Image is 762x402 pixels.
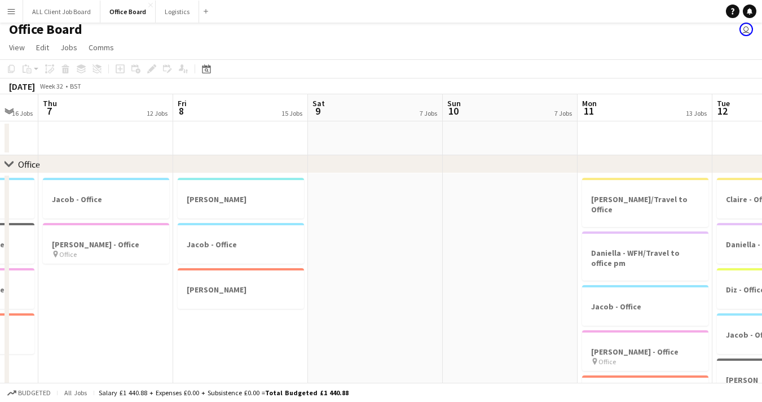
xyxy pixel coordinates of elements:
app-job-card: [PERSON_NAME]/Travel to Office [582,178,708,227]
app-user-avatar: Nicole Palmer [739,23,753,36]
div: 15 Jobs [281,109,302,117]
h3: [PERSON_NAME] [178,194,304,204]
div: 13 Jobs [686,109,707,117]
span: Thu [43,98,57,108]
div: 7 Jobs [420,109,437,117]
div: 7 Jobs [554,109,572,117]
h3: [PERSON_NAME] [178,285,304,295]
app-job-card: [PERSON_NAME] [178,268,304,309]
span: Office [598,357,616,366]
app-job-card: Jacob - Office [43,178,169,219]
span: 12 [715,104,730,117]
span: 11 [580,104,597,117]
h1: Office Board [9,21,82,38]
a: Comms [84,40,118,55]
button: Office Board [100,1,156,23]
span: Mon [582,98,597,108]
div: 16 Jobs [12,109,33,117]
h3: Jacob - Office [178,239,304,250]
a: Edit [32,40,54,55]
span: Comms [89,42,114,53]
span: Edit [36,42,49,53]
span: Jobs [60,42,77,53]
span: Sat [312,98,325,108]
app-job-card: [PERSON_NAME] - Office Office [582,330,708,371]
div: Salary £1 440.88 + Expenses £0.00 + Subsistence £0.00 = [99,388,349,397]
h3: [PERSON_NAME] - Office [43,239,169,250]
div: Office [18,159,40,170]
h3: Jacob - Office [43,194,169,204]
span: View [9,42,25,53]
span: Week 32 [37,82,65,90]
div: BST [70,82,81,90]
span: 7 [41,104,57,117]
app-job-card: [PERSON_NAME] - Office Office [43,223,169,264]
button: ALL Client Job Board [23,1,100,23]
span: Budgeted [18,389,51,397]
span: Fri [178,98,187,108]
span: Sun [447,98,461,108]
h3: Jacob - Office [582,301,708,312]
div: 12 Jobs [147,109,168,117]
span: All jobs [62,388,89,397]
span: 10 [446,104,461,117]
app-job-card: Jacob - Office [582,285,708,326]
button: Logistics [156,1,199,23]
h3: Daniella - WFH/Travel to office pm [582,248,708,268]
span: 9 [311,104,325,117]
span: Total Budgeted £1 440.88 [265,388,349,397]
app-job-card: [PERSON_NAME] [178,178,304,219]
button: Budgeted [6,387,52,399]
span: 8 [176,104,187,117]
h3: [PERSON_NAME] - Office [582,347,708,357]
span: Tue [717,98,730,108]
app-job-card: Daniella - WFH/Travel to office pm [582,231,708,281]
div: [DATE] [9,81,35,92]
span: Office [59,250,77,259]
h3: [PERSON_NAME]/Travel to Office [582,194,708,215]
a: View [5,40,29,55]
app-job-card: Jacob - Office [178,223,304,264]
a: Jobs [56,40,82,55]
